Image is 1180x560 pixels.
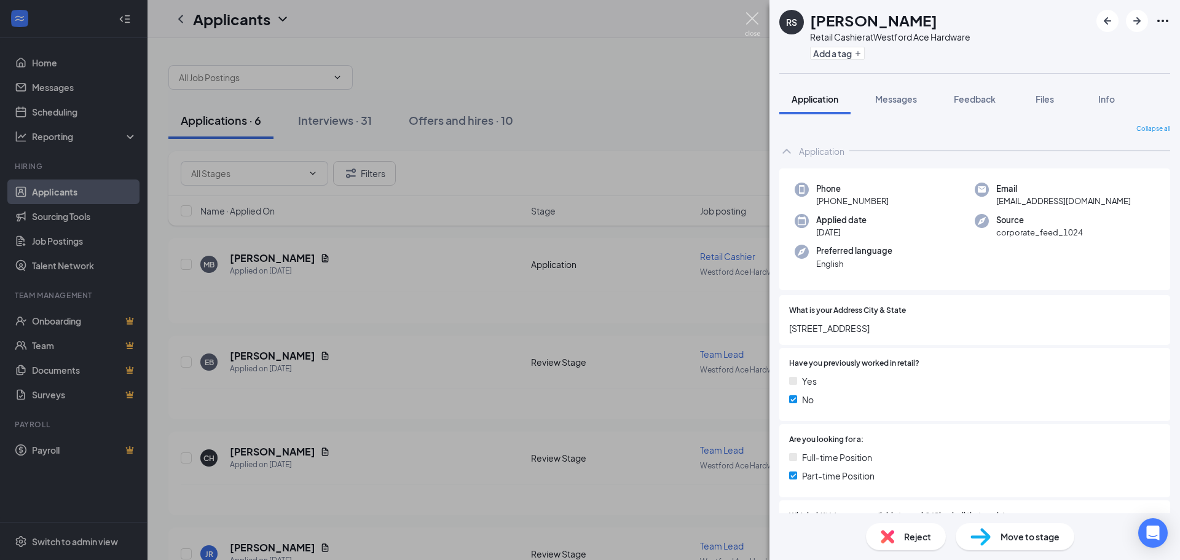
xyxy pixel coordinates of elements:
span: Full-time Position [802,451,872,464]
span: Collapse all [1136,124,1170,134]
span: [EMAIL_ADDRESS][DOMAIN_NAME] [996,195,1131,207]
span: Are you looking for a: [789,434,863,446]
button: ArrowRight [1126,10,1148,32]
span: [PHONE_NUMBER] [816,195,889,207]
span: corporate_feed_1024 [996,226,1083,239]
button: PlusAdd a tag [810,47,865,60]
span: Move to stage [1001,530,1060,543]
span: Applied date [816,214,867,226]
span: Yes [802,374,817,388]
span: No [802,393,814,406]
button: ArrowLeftNew [1096,10,1119,32]
span: Part-time Position [802,469,875,483]
span: Email [996,183,1131,195]
span: Source [996,214,1083,226]
span: Have you previously worked in retail? [789,358,919,369]
svg: ArrowLeftNew [1100,14,1115,28]
span: [DATE] [816,226,867,239]
span: Files [1036,93,1054,105]
span: Phone [816,183,889,195]
svg: Plus [854,50,862,57]
span: Feedback [954,93,996,105]
svg: ArrowRight [1130,14,1144,28]
div: Open Intercom Messenger [1138,518,1168,548]
svg: Ellipses [1155,14,1170,28]
span: Application [792,93,838,105]
span: Which shift(s) are you available to work? (Check all that apply) [789,510,1005,522]
span: [STREET_ADDRESS] [789,321,1160,335]
h1: [PERSON_NAME] [810,10,937,31]
div: Retail Cashier at Westford Ace Hardware [810,31,970,43]
span: Info [1098,93,1115,105]
span: Messages [875,93,917,105]
span: Reject [904,530,931,543]
div: RS [786,16,797,28]
svg: ChevronUp [779,144,794,159]
span: Preferred language [816,245,892,257]
span: What is your Address City & State [789,305,906,317]
span: English [816,258,892,270]
div: Application [799,145,844,157]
